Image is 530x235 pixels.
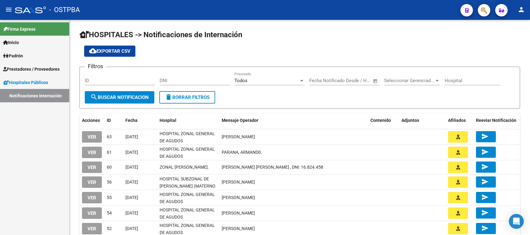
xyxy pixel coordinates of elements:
[79,30,242,39] span: HOSPITALES -> Notificaciones de Internación
[88,226,96,232] span: VER
[90,95,149,100] span: Buscar Notificacion
[446,114,473,127] datatable-header-cell: Afiliados
[157,114,219,127] datatable-header-cell: Hospital
[107,165,112,170] span: 60
[160,118,176,123] span: Hospital
[219,114,368,127] datatable-header-cell: Mensaje Operador
[82,147,102,158] button: VER
[107,180,112,184] span: 56
[222,226,255,231] span: ARANDA MONGE LUCIANO
[222,180,255,184] span: DIAZ CAMILA
[107,195,112,200] span: 55
[125,118,138,123] span: Fecha
[476,118,516,123] span: Reeviar Notificación
[473,114,520,127] datatable-header-cell: Reeviar Notificación
[160,192,215,218] span: HOSPITAL ZONAL GENERAL DE AGUDOS DESCENTRALIZADO EVITA PUEBLO
[88,150,96,155] span: VER
[88,165,96,170] span: VER
[370,118,391,123] span: Contenido
[160,165,209,170] span: ZONAL [PERSON_NAME].
[340,78,370,83] input: Fecha fin
[125,164,155,171] div: [DATE]
[3,52,23,59] span: Padrón
[82,223,102,234] button: VER
[160,207,215,227] span: HOSPITAL ZONAL GENERAL DE AGUDOS [PERSON_NAME]
[82,162,102,173] button: VER
[125,194,155,201] div: [DATE]
[89,48,130,54] span: Exportar CSV
[82,131,102,143] button: VER
[90,93,98,101] mat-icon: search
[3,26,35,33] span: Firma Express
[372,78,379,85] button: Open calendar
[165,95,210,100] span: Borrar Filtros
[481,148,489,156] mat-icon: send
[222,211,255,215] span: LARRONDO SOLEDAD
[125,210,155,217] div: [DATE]
[125,149,155,156] div: [DATE]
[82,176,102,188] button: VER
[125,225,155,232] div: [DATE]
[107,150,112,155] span: 61
[481,209,489,216] mat-icon: send
[518,6,525,13] mat-icon: person
[88,134,96,140] span: VER
[3,79,48,86] span: Hospitales Públicos
[481,133,489,140] mat-icon: send
[125,133,155,140] div: [DATE]
[222,134,255,139] span: SANABRIA YAMILA
[88,195,96,201] span: VER
[79,114,104,127] datatable-header-cell: Acciones
[222,150,262,155] span: PARANA, ARMAND0.
[82,192,102,203] button: VER
[88,211,96,216] span: VER
[481,224,489,232] mat-icon: send
[82,207,102,219] button: VER
[104,114,123,127] datatable-header-cell: ID
[481,193,489,201] mat-icon: send
[85,62,106,71] h3: Filtros
[3,39,19,46] span: Inicio
[234,78,247,83] span: Todos
[481,178,489,185] mat-icon: send
[384,78,434,83] span: Seleccionar Gerenciador
[399,114,446,127] datatable-header-cell: Adjuntos
[3,66,60,73] span: Prestadores / Proveedores
[107,211,112,215] span: 54
[84,46,135,57] button: Exportar CSV
[401,118,419,123] span: Adjuntos
[123,114,157,127] datatable-header-cell: Fecha
[165,93,172,101] mat-icon: delete
[107,118,111,123] span: ID
[222,165,323,170] span: PAEZ OSCAR ALFREDO , DNI: 16.824.458
[89,47,97,55] mat-icon: cloud_download
[160,131,215,150] span: HOSPITAL ZONAL GENERAL DE AGUDOS [PERSON_NAME]
[309,78,334,83] input: Fecha inicio
[160,176,215,196] span: HOSPITAL SUBZONAL DE [PERSON_NAME] (MATERNO INFANTIL [PERSON_NAME])
[88,180,96,185] span: VER
[82,118,100,123] span: Acciones
[448,118,466,123] span: Afiliados
[509,214,524,229] div: Open Intercom Messenger
[368,114,399,127] datatable-header-cell: Contenido
[49,3,80,17] span: - OSTPBA
[107,134,112,139] span: 63
[5,6,12,13] mat-icon: menu
[125,179,155,186] div: [DATE]
[159,91,215,104] button: Borrar Filtros
[107,226,112,231] span: 52
[222,195,255,200] span: LARRONDO SOLEDAD
[481,163,489,171] mat-icon: send
[85,91,154,104] button: Buscar Notificacion
[160,147,215,166] span: HOSPITAL ZONAL GENERAL DE AGUDOS [PERSON_NAME]
[222,118,258,123] span: Mensaje Operador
